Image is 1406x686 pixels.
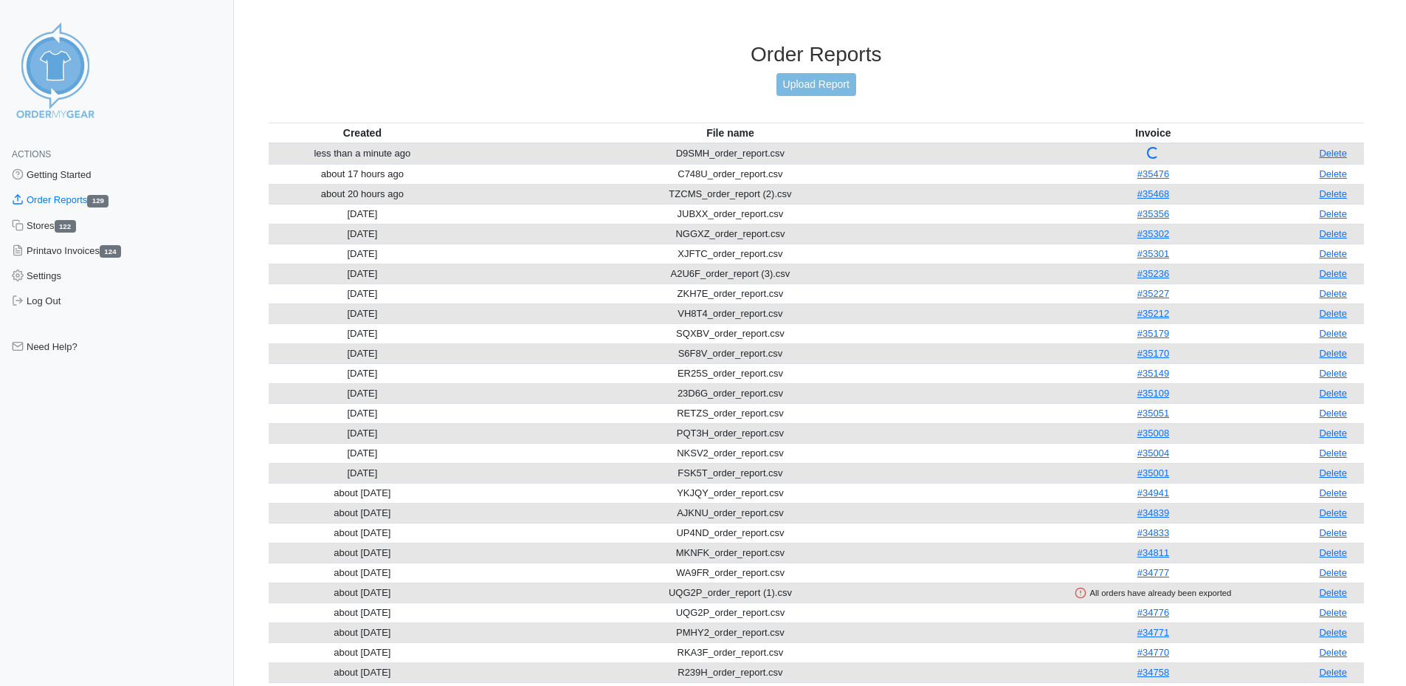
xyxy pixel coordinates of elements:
a: Delete [1319,188,1347,199]
a: Delete [1319,328,1347,339]
td: [DATE] [269,224,457,244]
a: #35004 [1137,447,1169,459]
span: Actions [12,149,51,160]
a: #34839 [1137,507,1169,518]
a: Delete [1319,228,1347,239]
td: UP4ND_order_report.csv [456,523,1004,543]
td: less than a minute ago [269,143,457,165]
td: JUBXX_order_report.csv [456,204,1004,224]
a: #35468 [1137,188,1169,199]
td: RETZS_order_report.csv [456,403,1004,423]
td: about [DATE] [269,503,457,523]
span: 124 [100,245,121,258]
a: Delete [1319,168,1347,179]
td: R239H_order_report.csv [456,662,1004,682]
a: #35356 [1137,208,1169,219]
td: MKNFK_order_report.csv [456,543,1004,563]
a: #35212 [1137,308,1169,319]
td: [DATE] [269,383,457,403]
a: Delete [1319,647,1347,658]
a: Delete [1319,348,1347,359]
td: about [DATE] [269,483,457,503]
td: about 17 hours ago [269,164,457,184]
td: [DATE] [269,403,457,423]
td: A2U6F_order_report (3).csv [456,264,1004,284]
a: Delete [1319,487,1347,498]
td: NKSV2_order_report.csv [456,443,1004,463]
td: UQG2P_order_report.csv [456,603,1004,622]
td: ER25S_order_report.csv [456,363,1004,383]
td: about [DATE] [269,662,457,682]
td: D9SMH_order_report.csv [456,143,1004,165]
td: WA9FR_order_report.csv [456,563,1004,583]
a: Delete [1319,467,1347,479]
td: RKA3F_order_report.csv [456,642,1004,662]
th: Created [269,123,457,143]
a: Delete [1319,447,1347,459]
td: [DATE] [269,463,457,483]
th: File name [456,123,1004,143]
td: about [DATE] [269,563,457,583]
a: Delete [1319,148,1347,159]
a: Delete [1319,527,1347,538]
td: about [DATE] [269,583,457,603]
td: C748U_order_report.csv [456,164,1004,184]
td: SQXBV_order_report.csv [456,323,1004,343]
td: [DATE] [269,323,457,343]
td: TZCMS_order_report (2).csv [456,184,1004,204]
a: #35301 [1137,248,1169,259]
td: about [DATE] [269,642,457,662]
a: #34771 [1137,627,1169,638]
td: [DATE] [269,363,457,383]
a: Delete [1319,667,1347,678]
td: about [DATE] [269,603,457,622]
a: #34941 [1137,487,1169,498]
td: XJFTC_order_report.csv [456,244,1004,264]
td: PMHY2_order_report.csv [456,622,1004,642]
a: #34777 [1137,567,1169,578]
td: PQT3H_order_report.csv [456,423,1004,443]
a: #34758 [1137,667,1169,678]
a: Delete [1319,627,1347,638]
a: Delete [1319,408,1347,419]
td: S6F8V_order_report.csv [456,343,1004,363]
a: #35008 [1137,428,1169,439]
th: Invoice [1004,123,1303,143]
td: [DATE] [269,443,457,463]
a: Delete [1319,567,1347,578]
h3: Order Reports [269,42,1365,67]
td: ZKH7E_order_report.csv [456,284,1004,303]
td: AJKNU_order_report.csv [456,503,1004,523]
td: NGGXZ_order_report.csv [456,224,1004,244]
a: #34833 [1137,527,1169,538]
a: Delete [1319,547,1347,558]
a: #34811 [1137,547,1169,558]
a: Delete [1319,368,1347,379]
td: VH8T4_order_report.csv [456,303,1004,323]
a: Delete [1319,388,1347,399]
a: #35170 [1137,348,1169,359]
a: #35227 [1137,288,1169,299]
td: [DATE] [269,204,457,224]
td: 23D6G_order_report.csv [456,383,1004,403]
a: Upload Report [776,73,856,96]
td: FSK5T_order_report.csv [456,463,1004,483]
td: about [DATE] [269,543,457,563]
a: Delete [1319,607,1347,618]
td: YKJQY_order_report.csv [456,483,1004,503]
span: 129 [87,195,108,207]
a: Delete [1319,268,1347,279]
a: Delete [1319,507,1347,518]
a: #35051 [1137,408,1169,419]
td: [DATE] [269,423,457,443]
a: Delete [1319,248,1347,259]
a: #34776 [1137,607,1169,618]
a: #35001 [1137,467,1169,479]
span: 122 [55,220,76,233]
a: Delete [1319,587,1347,598]
a: Delete [1319,208,1347,219]
td: about [DATE] [269,523,457,543]
td: [DATE] [269,244,457,264]
a: Delete [1319,428,1347,439]
a: #35179 [1137,328,1169,339]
